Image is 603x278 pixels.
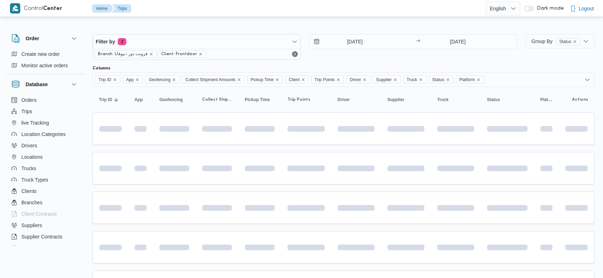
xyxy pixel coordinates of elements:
span: Truck [403,75,426,83]
div: → [416,39,420,44]
button: remove selected entity [573,40,577,44]
button: live Tracking [9,117,81,128]
span: Status [487,97,500,103]
input: Press the down key to open a popover containing a calendar. [310,35,390,49]
span: Locations [21,153,43,161]
button: Order [11,34,78,43]
span: App [123,75,143,83]
span: Location Categories [21,130,66,138]
span: Status [429,75,453,83]
button: Remove Pickup Time from selection in this group [275,78,279,82]
button: Logout [567,1,597,16]
img: X8yXhbKr1z7QwAAAABJRU5ErkJggg== [10,3,20,14]
span: Collect Shipment Amounts [202,97,232,103]
span: Devices [21,244,39,252]
span: Clients [21,187,37,195]
span: Supplier [373,75,401,83]
span: App [126,76,134,84]
button: Trips [9,106,81,117]
span: 2 active filters [118,38,126,45]
span: Trucks [21,164,36,173]
label: Columns [92,65,110,71]
span: Group By Status [531,38,580,44]
span: Logout [579,4,594,13]
span: Pickup Time [245,97,270,103]
span: Client Contracts [21,210,57,218]
span: Status [556,38,580,45]
button: Database [11,80,78,89]
button: Status [484,94,530,105]
button: Supplier [385,94,427,105]
span: Actions [572,97,588,103]
span: Trip Points [287,97,310,103]
span: Trips [21,107,32,116]
span: Branch: فرونت دور -بيوفانا [95,51,157,58]
span: Status [559,38,571,45]
span: Driver [347,75,370,83]
span: Truck [437,97,449,103]
button: Remove Platform from selection in this group [476,78,481,82]
span: Create new order [21,50,60,58]
button: Remove Truck from selection in this group [419,78,423,82]
span: Trip Points [311,75,344,83]
button: remove selected entity [149,52,153,56]
button: Remove Driver from selection in this group [363,78,367,82]
span: Truck [407,76,417,84]
button: Branches [9,197,81,208]
button: Drivers [9,140,81,151]
span: Dark mode [534,6,564,11]
button: Driver [335,94,377,105]
button: Location Categories [9,128,81,140]
button: Filter by2 active filters [93,35,300,49]
span: Collect Shipment Amounts [185,76,236,84]
span: Client [289,76,300,84]
span: Supplier [376,76,392,84]
button: Remove Trip Points from selection in this group [336,78,340,82]
h3: Order [26,34,39,43]
button: Trip IDSorted in descending order [96,94,125,105]
span: Truck Types [21,175,48,184]
span: Driver [338,97,350,103]
span: Geofencing [149,76,170,84]
span: Filter by [96,37,115,46]
span: Branches [21,198,42,207]
span: Trip ID [99,76,111,84]
span: Orders [21,96,37,104]
button: Create new order [9,48,81,60]
span: Monitor active orders [21,61,68,70]
button: Group ByStatusremove selected entity [526,34,594,48]
button: Supplier Contracts [9,231,81,242]
button: Remove Supplier from selection in this group [393,78,397,82]
span: Client [285,75,308,83]
input: Press the down key to open a popover containing a calendar. [422,35,493,49]
button: Locations [9,151,81,163]
b: Center [43,6,62,11]
button: Trips [112,4,131,13]
button: Geofencing [157,94,192,105]
span: live Tracking [21,119,49,127]
span: Branch: فرونت دور -بيوفانا [98,51,148,57]
span: Collect Shipment Amounts [182,75,244,83]
button: Suppliers [9,220,81,231]
span: Platform [456,75,484,83]
button: Remove Trip ID from selection in this group [113,78,117,82]
button: Monitor active orders [9,60,81,71]
span: Trip ID; Sorted in descending order [99,97,112,103]
span: Geofencing [159,97,183,103]
button: App [132,94,149,105]
div: Order [6,48,84,74]
button: Orders [9,94,81,106]
span: Supplier Contracts [21,232,62,241]
span: Driver [350,76,361,84]
button: Remove Status from selection in this group [446,78,450,82]
button: Platform [538,94,555,105]
span: Status [432,76,444,84]
button: Open list of options [585,77,590,83]
button: Remove Collect Shipment Amounts from selection in this group [237,78,241,82]
button: Clients [9,185,81,197]
span: Platform [459,76,475,84]
button: Home [92,4,113,13]
span: App [134,97,143,103]
button: Remove App from selection in this group [135,78,139,82]
button: Remove [291,50,299,58]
